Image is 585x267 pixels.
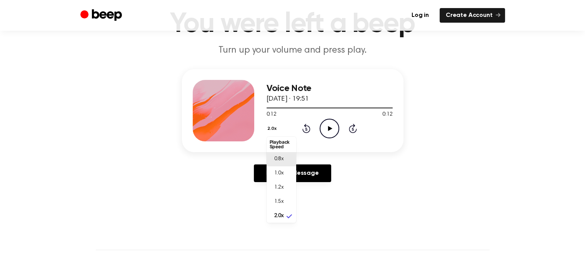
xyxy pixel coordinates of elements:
[145,44,440,57] p: Turn up your volume and press play.
[254,164,331,182] a: Reply to Message
[274,184,284,192] span: 1.2x
[274,155,284,163] span: 0.8x
[267,122,280,135] button: 2.0x
[267,137,296,223] ul: 2.0x
[405,8,435,23] a: Log in
[382,111,392,119] span: 0:12
[267,96,309,103] span: [DATE] · 19:51
[267,137,296,152] li: Playback Speed
[267,111,277,119] span: 0:12
[80,8,124,23] a: Beep
[274,198,284,206] span: 1.5x
[274,212,284,220] span: 2.0x
[267,83,393,94] h3: Voice Note
[274,169,284,177] span: 1.0x
[440,8,505,23] a: Create Account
